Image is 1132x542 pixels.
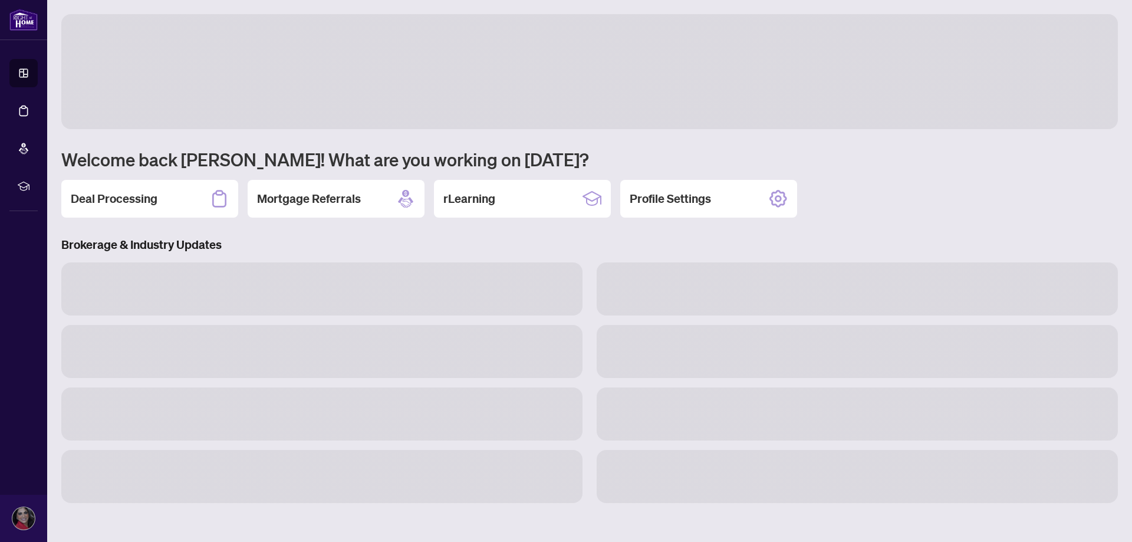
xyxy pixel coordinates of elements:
[61,148,1118,170] h1: Welcome back [PERSON_NAME]! What are you working on [DATE]?
[257,190,361,207] h2: Mortgage Referrals
[9,9,38,31] img: logo
[71,190,157,207] h2: Deal Processing
[12,507,35,530] img: Profile Icon
[61,236,1118,253] h3: Brokerage & Industry Updates
[630,190,711,207] h2: Profile Settings
[443,190,495,207] h2: rLearning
